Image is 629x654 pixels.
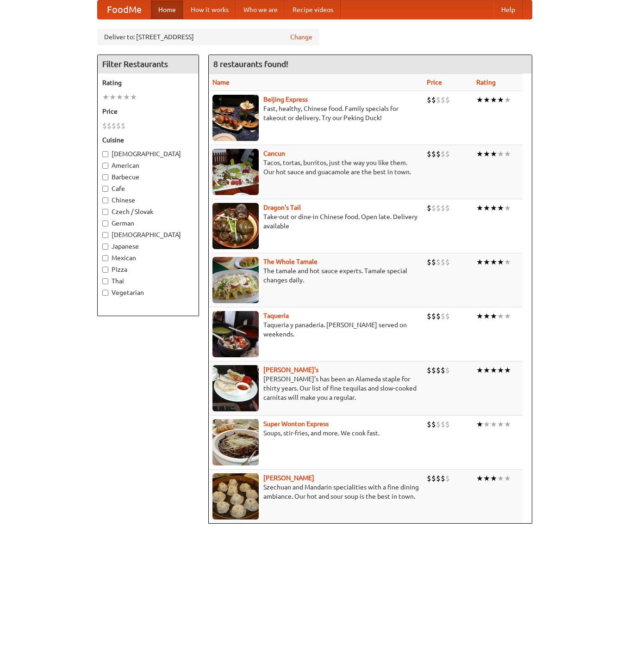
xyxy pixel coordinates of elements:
[285,0,341,19] a: Recipe videos
[504,365,511,375] li: ★
[436,95,441,105] li: $
[476,473,483,483] li: ★
[441,365,445,375] li: $
[102,232,108,238] input: [DEMOGRAPHIC_DATA]
[212,419,259,465] img: superwonton.jpg
[212,473,259,520] img: shandong.jpg
[102,219,194,228] label: German
[116,121,121,131] li: $
[212,365,259,411] img: pedros.jpg
[427,365,431,375] li: $
[476,79,496,86] a: Rating
[213,60,288,68] ng-pluralize: 8 restaurants found!
[116,92,123,102] li: ★
[504,311,511,321] li: ★
[497,95,504,105] li: ★
[490,473,497,483] li: ★
[212,257,259,303] img: wholetamale.jpg
[483,473,490,483] li: ★
[445,419,450,429] li: $
[483,203,490,213] li: ★
[102,172,194,182] label: Barbecue
[445,365,450,375] li: $
[102,267,108,273] input: Pizza
[504,473,511,483] li: ★
[102,163,108,169] input: American
[98,0,151,19] a: FoodMe
[445,95,450,105] li: $
[431,257,436,267] li: $
[504,95,511,105] li: ★
[490,365,497,375] li: ★
[497,419,504,429] li: ★
[436,311,441,321] li: $
[263,150,285,157] b: Cancun
[263,312,289,319] b: Taqueria
[445,473,450,483] li: $
[483,419,490,429] li: ★
[102,230,194,239] label: [DEMOGRAPHIC_DATA]
[431,203,436,213] li: $
[102,184,194,193] label: Cafe
[102,276,194,286] label: Thai
[112,121,116,131] li: $
[431,365,436,375] li: $
[497,473,504,483] li: ★
[490,95,497,105] li: ★
[236,0,285,19] a: Who we are
[102,151,108,157] input: [DEMOGRAPHIC_DATA]
[151,0,183,19] a: Home
[431,419,436,429] li: $
[212,311,259,357] img: taqueria.jpg
[504,257,511,267] li: ★
[290,32,312,42] a: Change
[445,203,450,213] li: $
[445,149,450,159] li: $
[212,149,259,195] img: cancun.jpg
[98,55,199,73] h4: Filter Restaurants
[263,258,318,265] a: The Whole Tamale
[445,257,450,267] li: $
[436,203,441,213] li: $
[123,92,130,102] li: ★
[436,473,441,483] li: $
[476,365,483,375] li: ★
[476,311,483,321] li: ★
[102,278,108,284] input: Thai
[263,474,314,482] b: [PERSON_NAME]
[441,311,445,321] li: $
[497,365,504,375] li: ★
[212,203,259,249] img: dragon.jpg
[107,121,112,131] li: $
[212,266,419,285] p: The tamale and hot sauce experts. Tamale special changes daily.
[427,95,431,105] li: $
[263,420,329,428] a: Super Wonton Express
[102,290,108,296] input: Vegetarian
[183,0,236,19] a: How it works
[212,428,419,438] p: Soups, stir-fries, and more. We cook fast.
[504,419,511,429] li: ★
[102,135,194,145] h5: Cuisine
[427,149,431,159] li: $
[436,365,441,375] li: $
[431,311,436,321] li: $
[441,149,445,159] li: $
[102,121,107,131] li: $
[102,244,108,250] input: Japanese
[490,257,497,267] li: ★
[427,473,431,483] li: $
[476,419,483,429] li: ★
[497,311,504,321] li: ★
[263,204,301,211] a: Dragon's Tail
[102,107,194,116] h5: Price
[483,365,490,375] li: ★
[483,257,490,267] li: ★
[263,366,318,373] a: [PERSON_NAME]'s
[483,95,490,105] li: ★
[427,311,431,321] li: $
[483,311,490,321] li: ★
[263,96,308,103] a: Beijing Express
